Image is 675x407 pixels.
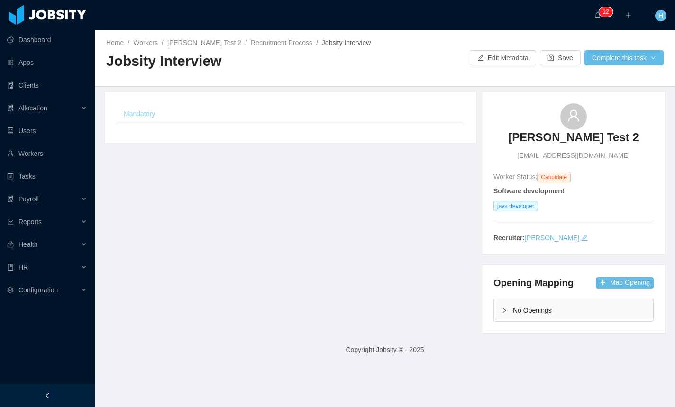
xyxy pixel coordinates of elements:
[245,39,247,46] span: /
[7,287,14,293] i: icon: setting
[540,50,581,65] button: icon: saveSave
[106,52,385,71] h2: Jobsity Interview
[525,234,579,242] a: [PERSON_NAME]
[7,144,87,163] a: icon: userWorkers
[594,12,601,18] i: icon: bell
[625,12,631,18] i: icon: plus
[508,130,639,145] h3: [PERSON_NAME] Test 2
[493,173,537,181] span: Worker Status:
[316,39,318,46] span: /
[322,39,371,46] span: Jobsity Interview
[251,39,312,46] a: Recruitment Process
[606,7,609,17] p: 2
[537,172,571,182] span: Candidate
[128,39,129,46] span: /
[7,264,14,271] i: icon: book
[7,76,87,95] a: icon: auditClients
[95,334,675,366] footer: Copyright Jobsity © - 2025
[7,218,14,225] i: icon: line-chart
[167,39,241,46] a: [PERSON_NAME] Test 2
[7,121,87,140] a: icon: robotUsers
[18,263,28,271] span: HR
[133,39,158,46] a: Workers
[7,105,14,111] i: icon: solution
[502,308,507,313] i: icon: right
[7,53,87,72] a: icon: appstoreApps
[584,50,664,65] button: Complete this taskicon: down
[581,235,588,241] i: icon: edit
[658,10,663,21] span: H
[7,30,87,49] a: icon: pie-chartDashboard
[7,167,87,186] a: icon: profileTasks
[18,104,47,112] span: Allocation
[517,151,629,161] span: [EMAIL_ADDRESS][DOMAIN_NAME]
[7,241,14,248] i: icon: medicine-box
[470,50,536,65] button: icon: editEdit Metadata
[18,241,37,248] span: Health
[493,201,538,211] span: java developer
[567,109,580,122] i: icon: user
[493,276,574,289] h4: Opening Mapping
[602,7,606,17] p: 1
[18,218,42,226] span: Reports
[493,187,564,195] strong: Software development
[494,299,653,321] div: icon: rightNo Openings
[116,103,163,125] div: Mandatory
[18,195,39,203] span: Payroll
[599,7,612,17] sup: 12
[508,130,639,151] a: [PERSON_NAME] Test 2
[596,277,654,289] button: icon: plusMap Opening
[493,234,525,242] strong: Recruiter:
[7,196,14,202] i: icon: file-protect
[18,286,58,294] span: Configuration
[106,39,124,46] a: Home
[162,39,164,46] span: /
